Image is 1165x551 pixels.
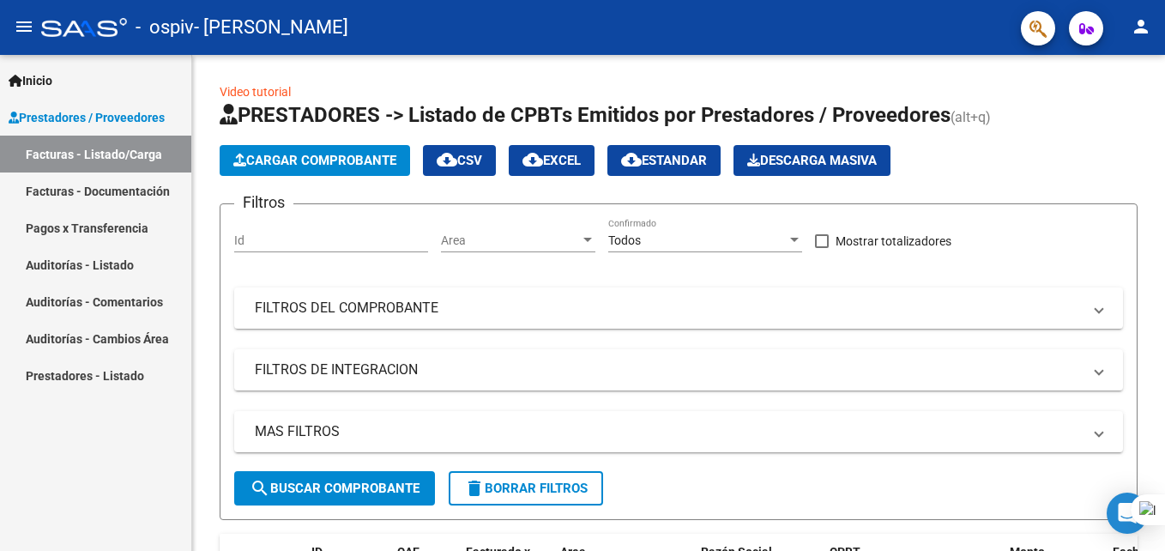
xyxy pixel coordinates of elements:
[9,108,165,127] span: Prestadores / Proveedores
[255,360,1082,379] mat-panel-title: FILTROS DE INTEGRACION
[1107,493,1148,534] div: Open Intercom Messenger
[423,145,496,176] button: CSV
[234,288,1123,329] mat-expansion-panel-header: FILTROS DEL COMPROBANTE
[255,299,1082,318] mat-panel-title: FILTROS DEL COMPROBANTE
[621,149,642,170] mat-icon: cloud_download
[607,145,721,176] button: Estandar
[464,481,588,496] span: Borrar Filtros
[14,16,34,37] mat-icon: menu
[747,153,877,168] span: Descarga Masiva
[621,153,707,168] span: Estandar
[437,153,482,168] span: CSV
[464,478,485,499] mat-icon: delete
[220,85,291,99] a: Video tutorial
[437,149,457,170] mat-icon: cloud_download
[250,478,270,499] mat-icon: search
[194,9,348,46] span: - [PERSON_NAME]
[509,145,595,176] button: EXCEL
[255,422,1082,441] mat-panel-title: MAS FILTROS
[522,153,581,168] span: EXCEL
[234,471,435,506] button: Buscar Comprobante
[234,191,293,215] h3: Filtros
[9,71,52,90] span: Inicio
[136,9,194,46] span: - ospiv
[441,233,580,248] span: Area
[522,149,543,170] mat-icon: cloud_download
[1131,16,1151,37] mat-icon: person
[220,103,951,127] span: PRESTADORES -> Listado de CPBTs Emitidos por Prestadores / Proveedores
[951,109,991,125] span: (alt+q)
[234,411,1123,452] mat-expansion-panel-header: MAS FILTROS
[836,231,951,251] span: Mostrar totalizadores
[233,153,396,168] span: Cargar Comprobante
[250,481,420,496] span: Buscar Comprobante
[220,145,410,176] button: Cargar Comprobante
[733,145,890,176] button: Descarga Masiva
[608,233,641,247] span: Todos
[234,349,1123,391] mat-expansion-panel-header: FILTROS DE INTEGRACION
[733,145,890,176] app-download-masive: Descarga masiva de comprobantes (adjuntos)
[449,471,603,506] button: Borrar Filtros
